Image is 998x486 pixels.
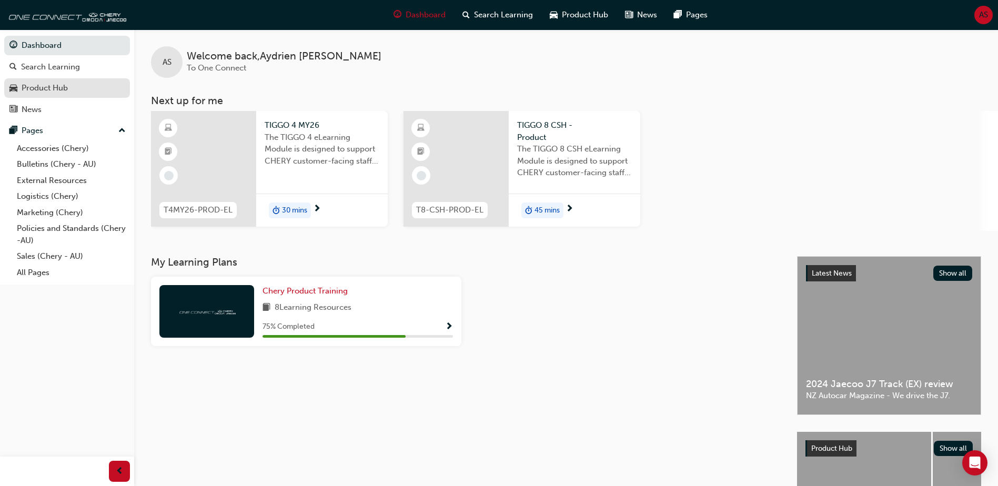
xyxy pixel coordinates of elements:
[979,9,988,21] span: AS
[445,322,453,332] span: Show Progress
[13,173,130,189] a: External Resources
[617,4,666,26] a: news-iconNews
[22,104,42,116] div: News
[4,121,130,140] button: Pages
[4,34,130,121] button: DashboardSearch LearningProduct HubNews
[165,121,172,135] span: learningResourceType_ELEARNING-icon
[164,204,233,216] span: T4MY26-PROD-EL
[445,320,453,333] button: Show Progress
[550,8,558,22] span: car-icon
[13,205,130,221] a: Marketing (Chery)
[13,140,130,157] a: Accessories (Chery)
[13,188,130,205] a: Logistics (Chery)
[165,145,172,159] span: booktick-icon
[474,9,533,21] span: Search Learning
[9,84,17,93] span: car-icon
[22,82,68,94] div: Product Hub
[417,145,425,159] span: booktick-icon
[187,63,246,73] span: To One Connect
[22,125,43,137] div: Pages
[263,286,348,296] span: Chery Product Training
[178,306,236,316] img: oneconnect
[625,8,633,22] span: news-icon
[517,119,632,143] span: TIGGO 8 CSH - Product
[404,111,640,227] a: T8-CSH-PROD-ELTIGGO 8 CSH - ProductThe TIGGO 8 CSH eLearning Module is designed to support CHERY ...
[9,41,17,50] span: guage-icon
[517,143,632,179] span: The TIGGO 8 CSH eLearning Module is designed to support CHERY customer-facing staff with the prod...
[13,248,130,265] a: Sales (Chery - AU)
[4,57,130,77] a: Search Learning
[666,4,716,26] a: pages-iconPages
[4,78,130,98] a: Product Hub
[163,56,172,68] span: AS
[974,6,993,24] button: AS
[416,204,483,216] span: T8-CSH-PROD-EL
[406,9,446,21] span: Dashboard
[811,444,852,453] span: Product Hub
[541,4,617,26] a: car-iconProduct Hub
[934,441,973,456] button: Show all
[21,61,80,73] div: Search Learning
[394,8,401,22] span: guage-icon
[263,321,315,333] span: 75 % Completed
[13,156,130,173] a: Bulletins (Chery - AU)
[806,265,972,282] a: Latest NewsShow all
[118,124,126,138] span: up-icon
[265,119,379,131] span: TIGGO 4 MY26
[187,50,381,63] span: Welcome back , Aydrien [PERSON_NAME]
[806,390,972,402] span: NZ Autocar Magazine - We drive the J7.
[313,205,321,214] span: next-icon
[566,205,573,214] span: next-icon
[637,9,657,21] span: News
[13,220,130,248] a: Policies and Standards (Chery -AU)
[462,8,470,22] span: search-icon
[686,9,708,21] span: Pages
[417,121,425,135] span: learningResourceType_ELEARNING-icon
[933,266,973,281] button: Show all
[13,265,130,281] a: All Pages
[134,95,998,107] h3: Next up for me
[282,205,307,217] span: 30 mins
[9,63,17,72] span: search-icon
[5,4,126,25] img: oneconnect
[806,378,972,390] span: 2024 Jaecoo J7 Track (EX) review
[805,440,973,457] a: Product HubShow all
[962,450,987,475] div: Open Intercom Messenger
[151,256,780,268] h3: My Learning Plans
[525,204,532,217] span: duration-icon
[385,4,454,26] a: guage-iconDashboard
[265,131,379,167] span: The TIGGO 4 eLearning Module is designed to support CHERY customer-facing staff with the product ...
[535,205,560,217] span: 45 mins
[674,8,682,22] span: pages-icon
[454,4,541,26] a: search-iconSearch Learning
[417,171,426,180] span: learningRecordVerb_NONE-icon
[797,256,981,415] a: Latest NewsShow all2024 Jaecoo J7 Track (EX) reviewNZ Autocar Magazine - We drive the J7.
[812,269,852,278] span: Latest News
[4,100,130,119] a: News
[4,36,130,55] a: Dashboard
[9,105,17,115] span: news-icon
[9,126,17,136] span: pages-icon
[263,301,270,315] span: book-icon
[164,171,174,180] span: learningRecordVerb_NONE-icon
[263,285,352,297] a: Chery Product Training
[151,111,388,227] a: T4MY26-PROD-ELTIGGO 4 MY26The TIGGO 4 eLearning Module is designed to support CHERY customer-faci...
[562,9,608,21] span: Product Hub
[116,465,124,478] span: prev-icon
[273,204,280,217] span: duration-icon
[275,301,351,315] span: 8 Learning Resources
